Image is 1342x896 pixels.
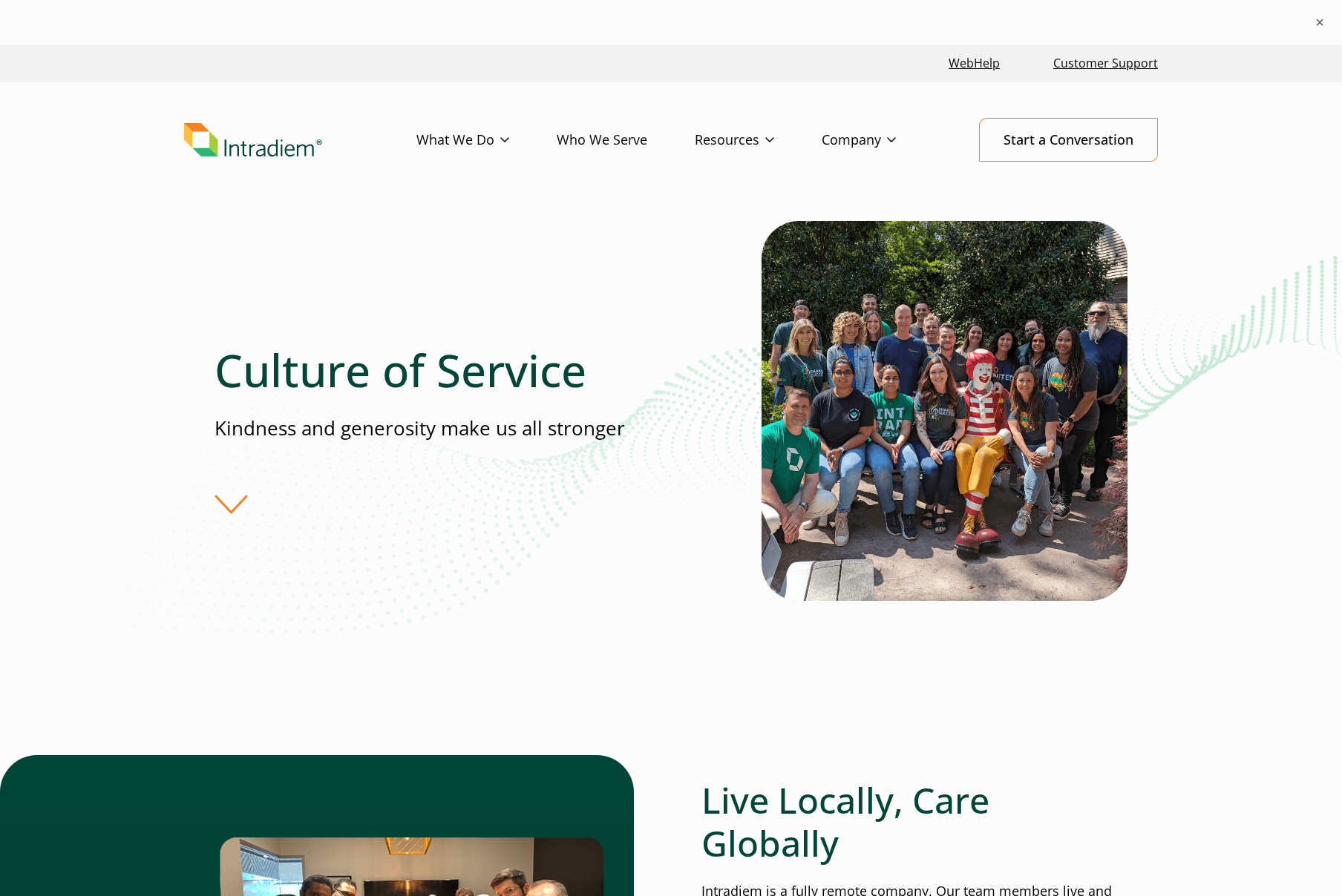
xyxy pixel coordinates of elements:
a: Link to homepage of Intradiem [184,123,416,157]
a: Resources [695,119,822,162]
a: Company [822,119,943,162]
a: Link opens in a new window [943,47,1006,79]
a: What We Do [416,119,557,162]
a: Who We Serve [557,119,695,162]
h2: Live Locally, Care Globally [701,779,1127,864]
a: Customer Support [1047,47,1164,79]
p: Kindness and generosity make us all stronger [215,415,670,442]
a: Start a Conversation [979,118,1158,162]
img: Intradiem [184,123,322,157]
img: Intradiem Culture of Service team photo with ronald mcdonald [762,221,1127,601]
h1: Culture of Service [215,343,670,397]
button: × [1312,15,1327,30]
